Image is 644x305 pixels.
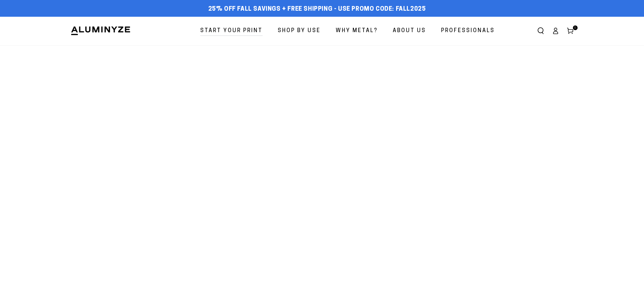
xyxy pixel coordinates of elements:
a: Why Metal? [331,22,383,40]
span: Professionals [441,26,495,36]
a: Professionals [436,22,500,40]
a: About Us [388,22,431,40]
span: Start Your Print [200,26,263,36]
a: Shop By Use [273,22,326,40]
span: Shop By Use [278,26,321,36]
summary: Search our site [533,23,548,38]
img: Aluminyze [70,26,131,36]
span: 1 [574,25,576,30]
span: 25% off FALL Savings + Free Shipping - Use Promo Code: FALL2025 [208,6,426,13]
span: About Us [393,26,426,36]
span: Why Metal? [336,26,378,36]
a: Start Your Print [195,22,268,40]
